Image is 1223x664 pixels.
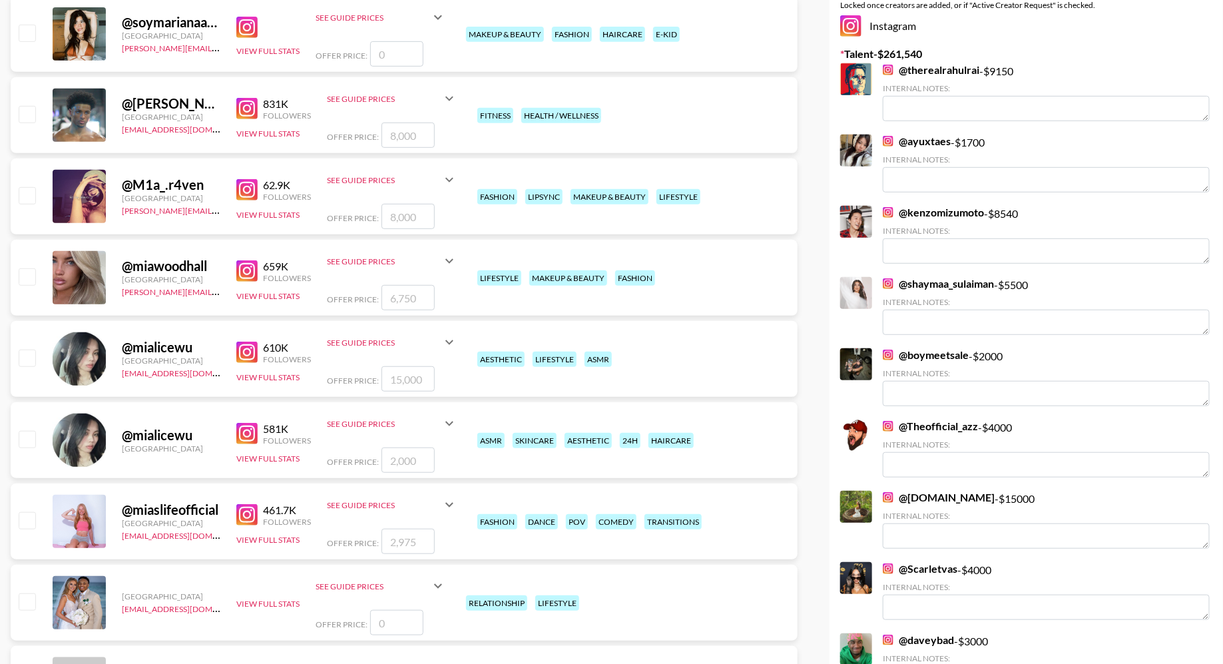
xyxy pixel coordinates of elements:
[535,595,579,611] div: lifestyle
[236,291,300,301] button: View Full Stats
[327,256,441,266] div: See Guide Prices
[466,27,544,42] div: makeup & beauty
[327,132,379,142] span: Offer Price:
[316,619,367,629] span: Offer Price:
[883,440,1210,450] div: Internal Notes:
[122,274,220,284] div: [GEOGRAPHIC_DATA]
[327,213,379,223] span: Offer Price:
[883,511,1210,521] div: Internal Notes:
[327,175,441,185] div: See Guide Prices
[236,342,258,363] img: Instagram
[236,423,258,444] img: Instagram
[477,433,505,448] div: asmr
[122,601,256,614] a: [EMAIL_ADDRESS][DOMAIN_NAME]
[883,633,954,647] a: @daveybad
[883,348,1210,406] div: - $ 2000
[883,63,1210,121] div: - $ 9150
[122,528,256,541] a: [EMAIL_ADDRESS][DOMAIN_NAME]
[533,352,577,367] div: lifestyle
[585,352,612,367] div: asmr
[263,341,311,354] div: 610K
[883,563,893,574] img: Instagram
[327,245,457,277] div: See Guide Prices
[327,326,457,358] div: See Guide Prices
[883,226,1210,236] div: Internal Notes:
[883,136,893,147] img: Instagram
[883,277,1210,335] div: - $ 5500
[122,501,220,518] div: @ miaslifeofficial
[327,500,441,510] div: See Guide Prices
[620,433,640,448] div: 24h
[883,135,1210,192] div: - $ 1700
[316,570,446,602] div: See Guide Prices
[236,17,258,38] img: Instagram
[653,27,680,42] div: e-kid
[316,13,430,23] div: See Guide Prices
[263,178,311,192] div: 62.9K
[263,436,311,446] div: Followers
[327,164,457,196] div: See Guide Prices
[883,635,893,645] img: Instagram
[648,433,694,448] div: haircare
[122,14,220,31] div: @ soymarianaavila
[381,529,435,554] input: 2,975
[883,83,1210,93] div: Internal Notes:
[883,491,1210,549] div: - $ 15000
[571,189,648,204] div: makeup & beauty
[327,408,457,440] div: See Guide Prices
[840,47,1212,61] label: Talent - $ 261,540
[122,176,220,193] div: @ M1a_.r4ven
[327,538,379,548] span: Offer Price:
[327,419,441,429] div: See Guide Prices
[122,591,220,601] div: [GEOGRAPHIC_DATA]
[883,582,1210,592] div: Internal Notes:
[122,112,220,122] div: [GEOGRAPHIC_DATA]
[883,155,1210,165] div: Internal Notes:
[883,368,1210,378] div: Internal Notes:
[883,348,969,362] a: @boymeetsale
[883,206,984,219] a: @kenzomizumoto
[263,260,311,273] div: 659K
[263,517,311,527] div: Followers
[122,444,220,454] div: [GEOGRAPHIC_DATA]
[122,41,319,53] a: [PERSON_NAME][EMAIL_ADDRESS][DOMAIN_NAME]
[477,514,517,529] div: fashion
[883,207,893,218] img: Instagram
[236,210,300,220] button: View Full Stats
[477,352,525,367] div: aesthetic
[122,518,220,528] div: [GEOGRAPHIC_DATA]
[236,535,300,545] button: View Full Stats
[236,454,300,464] button: View Full Stats
[513,433,557,448] div: skincare
[327,338,441,348] div: See Guide Prices
[529,270,607,286] div: makeup & beauty
[327,94,441,104] div: See Guide Prices
[840,15,1212,37] div: Instagram
[883,562,1210,620] div: - $ 4000
[236,98,258,119] img: Instagram
[122,95,220,112] div: @ [PERSON_NAME]
[263,354,311,364] div: Followers
[316,51,367,61] span: Offer Price:
[263,192,311,202] div: Followers
[236,372,300,382] button: View Full Stats
[122,258,220,274] div: @ miawoodhall
[883,562,957,575] a: @Scarletvas
[236,599,300,609] button: View Full Stats
[316,581,430,591] div: See Guide Prices
[263,503,311,517] div: 461.7K
[236,129,300,139] button: View Full Stats
[381,123,435,148] input: 8,000
[236,504,258,525] img: Instagram
[236,46,300,56] button: View Full Stats
[236,260,258,282] img: Instagram
[327,376,379,386] span: Offer Price:
[840,15,861,37] img: Instagram
[381,204,435,229] input: 8,000
[327,83,457,115] div: See Guide Prices
[122,31,220,41] div: [GEOGRAPHIC_DATA]
[600,27,645,42] div: haircare
[552,27,592,42] div: fashion
[596,514,636,529] div: comedy
[122,339,220,356] div: @ mialicewu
